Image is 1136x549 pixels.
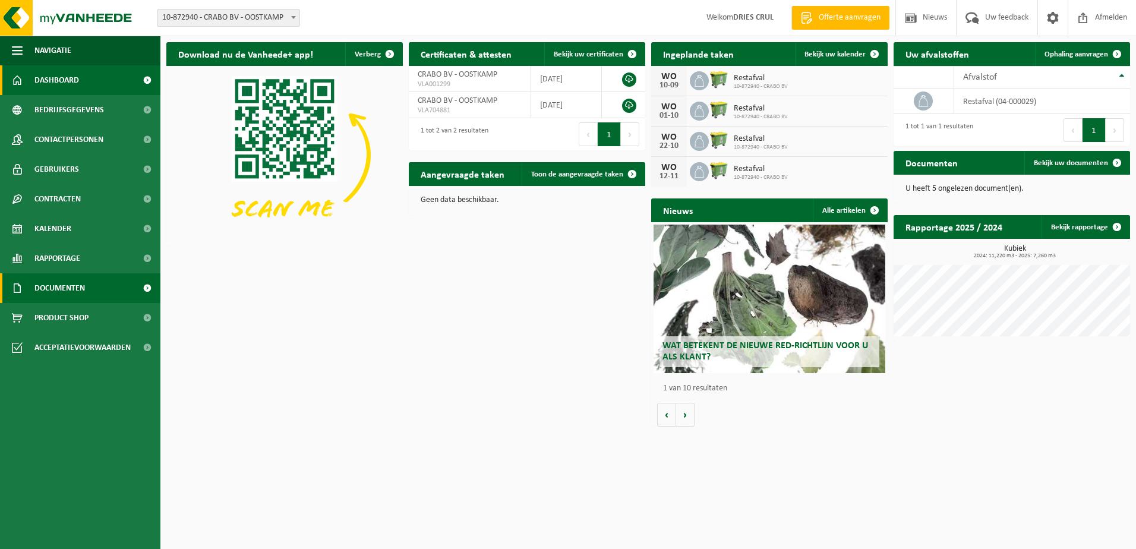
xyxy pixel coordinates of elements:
img: Download de VHEPlus App [166,66,403,244]
h2: Rapportage 2025 / 2024 [894,215,1014,238]
h2: Ingeplande taken [651,42,746,65]
span: Offerte aanvragen [816,12,883,24]
button: Volgende [676,403,695,427]
td: [DATE] [531,66,602,92]
span: Restafval [734,104,788,113]
p: U heeft 5 ongelezen document(en). [905,185,1118,193]
span: 10-872940 - CRABO BV - OOSTKAMP [157,9,300,27]
span: 10-872940 - CRABO BV - OOSTKAMP [157,10,299,26]
p: 1 van 10 resultaten [663,384,882,393]
td: [DATE] [531,92,602,118]
span: Verberg [355,51,381,58]
span: 2024: 11,220 m3 - 2025: 7,260 m3 [900,253,1130,259]
button: Next [1106,118,1124,142]
div: 1 tot 2 van 2 resultaten [415,121,488,147]
h3: Kubiek [900,245,1130,259]
span: 10-872940 - CRABO BV [734,83,788,90]
div: WO [657,72,681,81]
span: Restafval [734,165,788,174]
span: Afvalstof [963,72,997,82]
span: VLA704881 [418,106,522,115]
button: 1 [1083,118,1106,142]
div: 10-09 [657,81,681,90]
span: Contactpersonen [34,125,103,154]
span: CRABO BV - OOSTKAMP [418,96,497,105]
div: WO [657,102,681,112]
span: Acceptatievoorwaarden [34,333,131,362]
img: WB-0660-HPE-GN-50 [709,70,729,90]
div: 12-11 [657,172,681,181]
button: Verberg [345,42,402,66]
button: Previous [579,122,598,146]
a: Toon de aangevraagde taken [522,162,644,186]
img: WB-0660-HPE-GN-50 [709,160,729,181]
h2: Certificaten & attesten [409,42,523,65]
span: Bedrijfsgegevens [34,95,104,125]
h2: Download nu de Vanheede+ app! [166,42,325,65]
span: Ophaling aanvragen [1045,51,1108,58]
span: 10-872940 - CRABO BV [734,174,788,181]
a: Ophaling aanvragen [1035,42,1129,66]
button: Previous [1064,118,1083,142]
div: WO [657,132,681,142]
td: restafval (04-000029) [954,89,1130,114]
span: Bekijk uw kalender [804,51,866,58]
h2: Aangevraagde taken [409,162,516,185]
button: Next [621,122,639,146]
span: 10-872940 - CRABO BV [734,144,788,151]
div: 01-10 [657,112,681,120]
p: Geen data beschikbaar. [421,196,633,204]
span: Gebruikers [34,154,79,184]
span: Rapportage [34,244,80,273]
span: Wat betekent de nieuwe RED-richtlijn voor u als klant? [662,341,868,362]
button: 1 [598,122,621,146]
h2: Documenten [894,151,970,174]
span: Documenten [34,273,85,303]
img: WB-0660-HPE-GN-50 [709,130,729,150]
div: 22-10 [657,142,681,150]
span: Product Shop [34,303,89,333]
span: Restafval [734,134,788,144]
a: Bekijk uw kalender [795,42,886,66]
h2: Uw afvalstoffen [894,42,981,65]
span: Dashboard [34,65,79,95]
span: VLA001299 [418,80,522,89]
span: 10-872940 - CRABO BV [734,113,788,121]
span: Kalender [34,214,71,244]
strong: DRIES CRUL [733,13,774,22]
a: Bekijk rapportage [1042,215,1129,239]
a: Alle artikelen [813,198,886,222]
span: Contracten [34,184,81,214]
img: WB-0660-HPE-GN-50 [709,100,729,120]
span: Bekijk uw documenten [1034,159,1108,167]
span: CRABO BV - OOSTKAMP [418,70,497,79]
span: Bekijk uw certificaten [554,51,623,58]
a: Bekijk uw certificaten [544,42,644,66]
div: 1 tot 1 van 1 resultaten [900,117,973,143]
span: Restafval [734,74,788,83]
div: WO [657,163,681,172]
button: Vorige [657,403,676,427]
h2: Nieuws [651,198,705,222]
a: Bekijk uw documenten [1024,151,1129,175]
span: Navigatie [34,36,71,65]
a: Offerte aanvragen [791,6,889,30]
a: Wat betekent de nieuwe RED-richtlijn voor u als klant? [654,225,885,373]
span: Toon de aangevraagde taken [531,171,623,178]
